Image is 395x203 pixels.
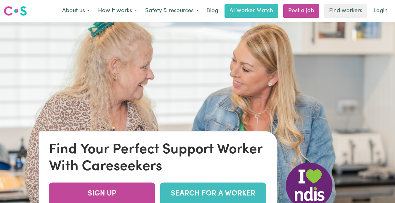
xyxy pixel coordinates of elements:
[203,4,222,18] a: Blog
[370,4,391,18] a: Login
[94,4,141,17] button: How it works
[58,4,94,17] button: About us
[49,141,267,175] div: Find Your Perfect Support Worker With Careseekers
[324,4,367,18] a: Find workers
[141,4,203,17] button: Safety & resources
[4,4,27,18] a: Careseekers logo
[370,178,390,198] iframe: Button to launch messaging window
[225,4,278,18] a: AI Worker Match
[283,4,319,18] a: Post a job
[4,5,27,17] img: Careseekers logo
